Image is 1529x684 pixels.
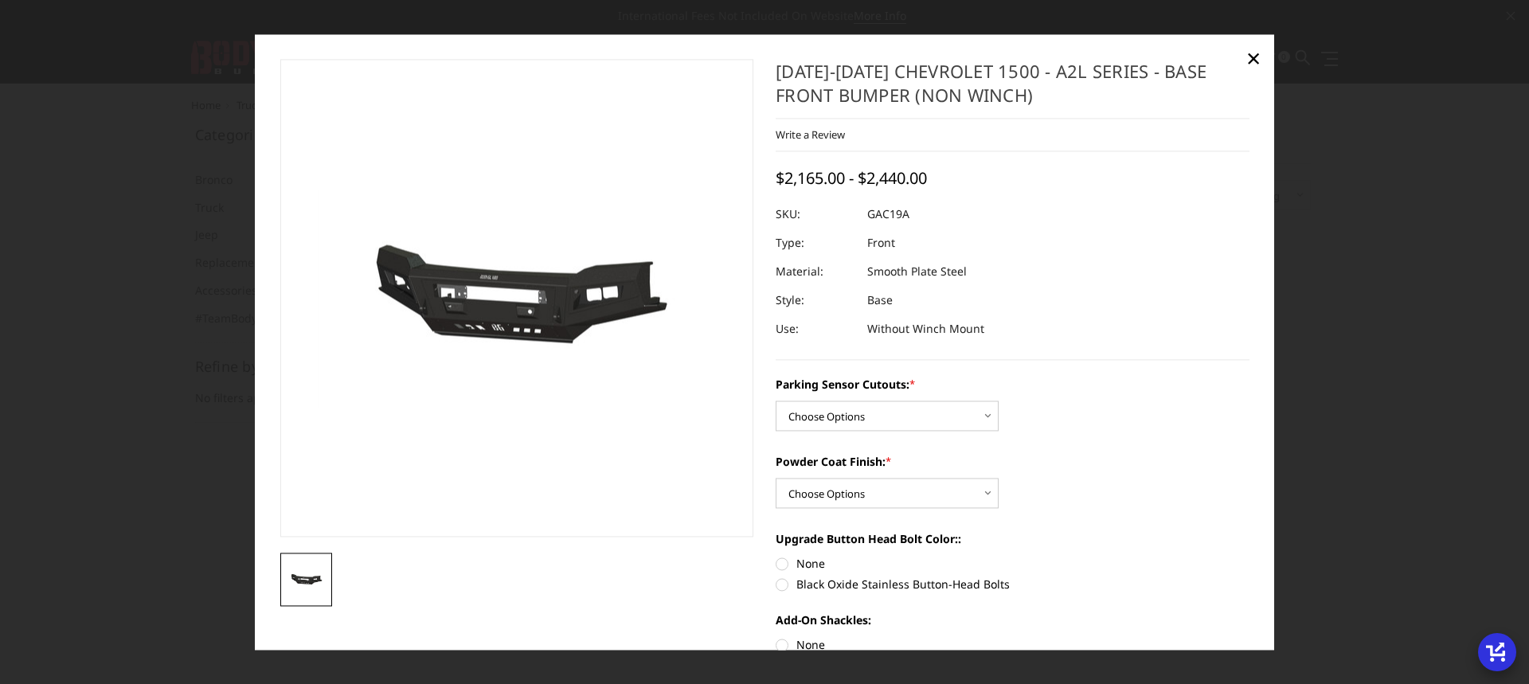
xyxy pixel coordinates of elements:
a: Close [1241,46,1266,72]
dd: GAC19A [867,200,909,229]
dt: Use: [776,315,855,343]
label: None [776,555,1249,572]
label: Parking Sensor Cutouts: [776,376,1249,393]
dt: Style: [776,286,855,315]
label: Powder Coat Finish: [776,453,1249,470]
dt: Material: [776,257,855,286]
dd: Front [867,229,895,257]
dd: Base [867,286,893,315]
a: 2019-2021 Chevrolet 1500 - A2L Series - Base Front Bumper (Non Winch) [280,59,754,537]
dt: SKU: [776,200,855,229]
label: Upgrade Button Head Bolt Color:: [776,530,1249,547]
label: Add-On Shackles: [776,612,1249,628]
dd: Without Winch Mount [867,315,984,343]
span: $2,165.00 - $2,440.00 [776,167,927,189]
dt: Type: [776,229,855,257]
span: × [1246,41,1261,76]
img: 2019-2021 Chevrolet 1500 - A2L Series - Base Front Bumper (Non Winch) [285,568,328,591]
label: None [776,636,1249,653]
h1: [DATE]-[DATE] Chevrolet 1500 - A2L Series - Base Front Bumper (Non Winch) [776,59,1249,119]
label: Black Oxide Stainless Button-Head Bolts [776,576,1249,592]
a: Write a Review [776,127,845,142]
dd: Smooth Plate Steel [867,257,967,286]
